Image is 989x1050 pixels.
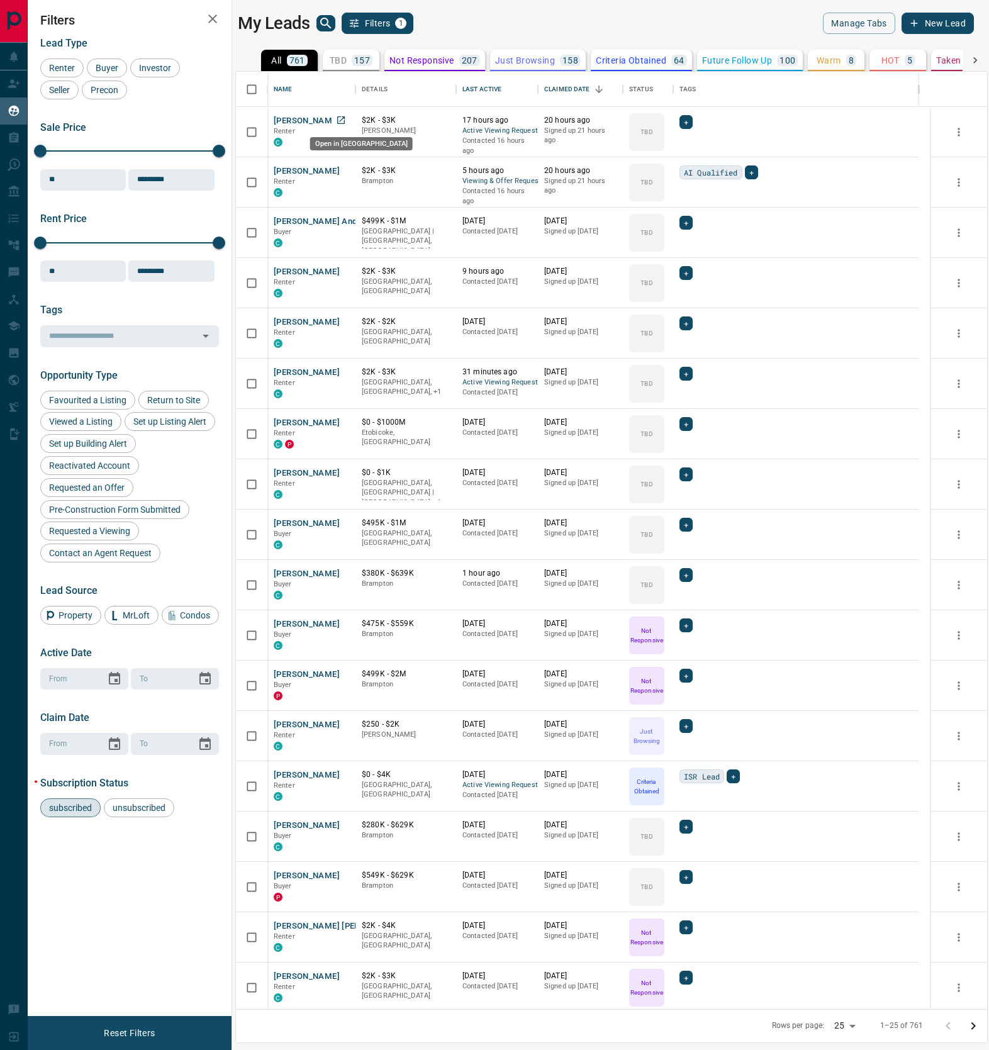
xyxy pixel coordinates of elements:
[274,530,292,538] span: Buyer
[362,226,450,256] p: [GEOGRAPHIC_DATA] | [GEOGRAPHIC_DATA], [GEOGRAPHIC_DATA]
[462,136,532,155] p: Contacted 16 hours ago
[162,606,219,625] div: Condos
[462,72,501,107] div: Last Active
[902,13,974,34] button: New Lead
[362,165,450,176] p: $2K - $3K
[823,13,895,34] button: Manage Tabs
[274,266,340,278] button: [PERSON_NAME]
[274,417,340,429] button: [PERSON_NAME]
[630,727,663,746] p: Just Browsing
[679,870,693,884] div: +
[274,742,282,751] div: condos.ca
[108,803,170,813] span: unsubscribed
[274,731,295,739] span: Renter
[949,274,968,293] button: more
[462,618,532,629] p: [DATE]
[362,266,450,277] p: $2K - $3K
[949,173,968,192] button: more
[630,676,663,695] p: Not Responsive
[949,324,968,343] button: more
[462,478,532,488] p: Contacted [DATE]
[949,123,968,142] button: more
[949,777,968,796] button: more
[45,803,96,813] span: subscribed
[362,518,450,528] p: $495K - $1M
[462,216,532,226] p: [DATE]
[544,467,617,478] p: [DATE]
[462,719,532,730] p: [DATE]
[684,166,738,179] span: AI Qualified
[544,367,617,377] p: [DATE]
[544,478,617,488] p: Signed up [DATE]
[40,59,84,77] div: Renter
[274,719,340,731] button: [PERSON_NAME]
[544,126,617,145] p: Signed up 21 hours ago
[562,56,578,65] p: 158
[949,928,968,947] button: more
[462,679,532,690] p: Contacted [DATE]
[462,579,532,589] p: Contacted [DATE]
[102,666,127,691] button: Choose date
[274,72,293,107] div: Name
[274,379,295,387] span: Renter
[949,827,968,846] button: more
[45,526,135,536] span: Requested a Viewing
[310,137,413,150] div: Open in [GEOGRAPHIC_DATA]
[274,820,340,832] button: [PERSON_NAME]
[684,871,688,883] span: +
[274,278,295,286] span: Renter
[362,669,450,679] p: $499K - $2M
[274,289,282,298] div: condos.ca
[362,277,450,296] p: [GEOGRAPHIC_DATA], [GEOGRAPHIC_DATA]
[949,626,968,645] button: more
[40,606,101,625] div: Property
[817,56,841,65] p: Warm
[87,59,127,77] div: Buyer
[274,781,295,790] span: Renter
[684,569,688,581] span: +
[129,416,211,427] span: Set up Listing Alert
[684,971,688,984] span: +
[330,56,347,65] p: TBD
[640,278,652,288] p: TBD
[274,429,295,437] span: Renter
[362,769,450,780] p: $0 - $4K
[193,732,218,757] button: Choose date
[40,500,189,519] div: Pre-Construction Form Submitted
[544,618,617,629] p: [DATE]
[274,490,282,499] div: condos.ca
[684,669,688,682] span: +
[362,780,450,800] p: [GEOGRAPHIC_DATA], [GEOGRAPHIC_DATA]
[362,316,450,327] p: $2K - $2K
[274,920,408,932] button: [PERSON_NAME] [PERSON_NAME]
[40,584,98,596] span: Lead Source
[495,56,555,65] p: Just Browsing
[462,730,532,740] p: Contacted [DATE]
[40,412,121,431] div: Viewed a Listing
[544,216,617,226] p: [DATE]
[40,434,136,453] div: Set up Building Alert
[679,920,693,934] div: +
[462,629,532,639] p: Contacted [DATE]
[749,166,754,179] span: +
[362,467,450,478] p: $0 - $1K
[362,579,450,589] p: Brampton
[544,669,617,679] p: [DATE]
[289,56,305,65] p: 761
[949,576,968,595] button: more
[679,467,693,481] div: +
[274,467,340,479] button: [PERSON_NAME]
[544,679,617,690] p: Signed up [DATE]
[590,81,608,98] button: Sort
[271,56,281,65] p: All
[362,327,450,347] p: [GEOGRAPHIC_DATA], [GEOGRAPHIC_DATA]
[274,339,282,348] div: condos.ca
[389,56,454,65] p: Not Responsive
[881,56,900,65] p: HOT
[40,369,118,381] span: Opportunity Type
[40,37,87,49] span: Lead Type
[104,798,174,817] div: unsubscribed
[274,389,282,398] div: condos.ca
[684,720,688,732] span: +
[45,548,156,558] span: Contact an Agent Request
